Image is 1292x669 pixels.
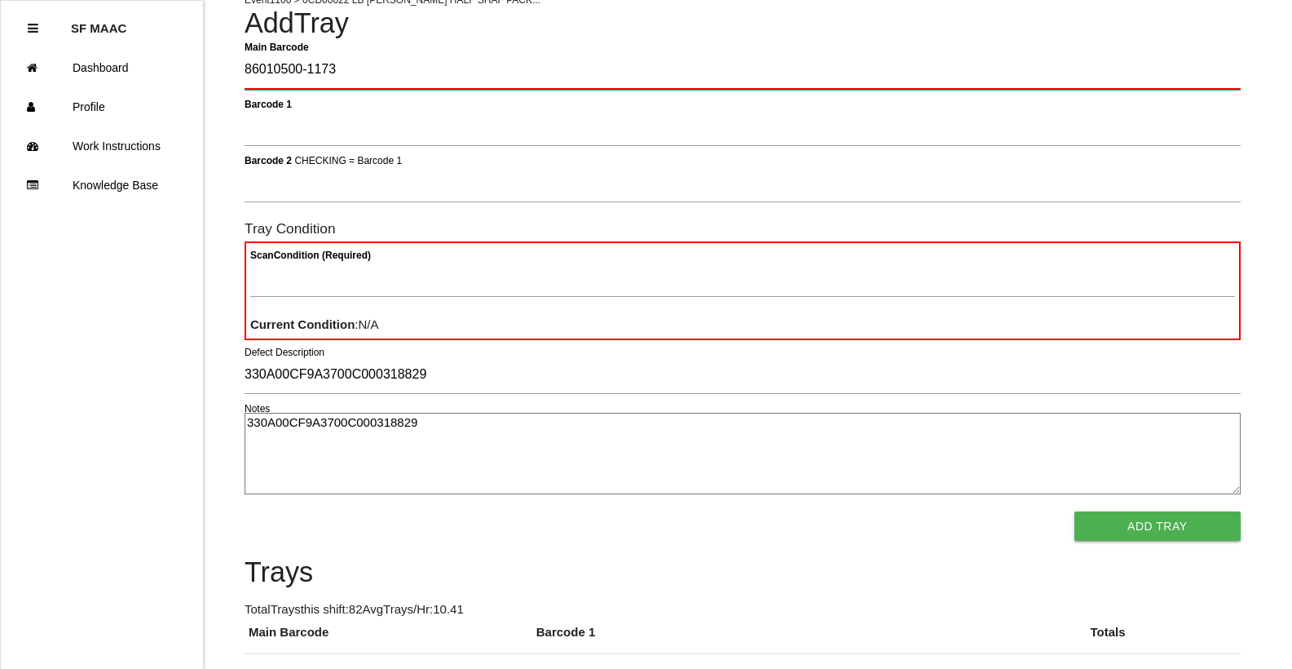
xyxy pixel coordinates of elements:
[28,9,38,48] div: Close
[1086,623,1240,654] th: Totals
[250,317,379,331] span: : N/A
[1,48,203,87] a: Dashboard
[1,126,203,166] a: Work Instructions
[1,87,203,126] a: Profile
[245,98,292,109] b: Barcode 1
[245,41,309,52] b: Main Barcode
[294,154,402,166] span: CHECKING = Barcode 1
[245,221,1241,237] h6: Tray Condition
[250,250,371,261] b: Scan Condition (Required)
[245,8,1241,39] h4: Add Tray
[245,623,532,654] th: Main Barcode
[245,557,1241,588] h4: Trays
[1074,512,1241,541] button: Add Tray
[532,623,1087,654] th: Barcode 1
[245,600,1241,619] p: Total Trays this shift: 82 Avg Trays /Hr: 10.41
[245,345,324,360] label: Defect Description
[250,317,355,331] b: Current Condition
[71,9,126,35] p: SF MAAC
[245,51,1241,90] input: Required
[245,154,292,166] b: Barcode 2
[245,401,270,416] label: Notes
[1,166,203,205] a: Knowledge Base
